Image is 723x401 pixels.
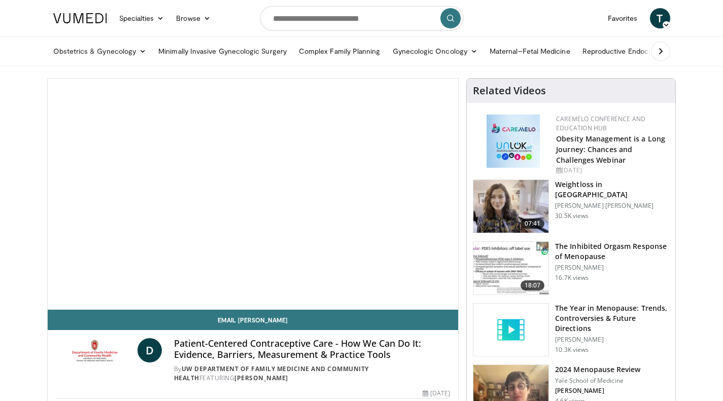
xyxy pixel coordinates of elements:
[174,364,369,382] a: UW Department of Family Medicine and Community Health
[555,364,640,375] h3: 2024 Menopause Review
[555,212,589,220] p: 30.5K views
[484,41,576,61] a: Maternal–Fetal Medicine
[48,310,459,330] a: Email [PERSON_NAME]
[555,274,589,282] p: 16.7K views
[555,202,669,210] p: [PERSON_NAME] [PERSON_NAME]
[473,85,546,97] h4: Related Videos
[555,377,640,385] p: Yale School of Medicine
[555,264,669,272] p: [PERSON_NAME]
[473,179,669,233] a: 07:41 Weightloss in [GEOGRAPHIC_DATA] [PERSON_NAME] [PERSON_NAME] 30.5K views
[113,8,170,28] a: Specialties
[170,8,217,28] a: Browse
[56,338,133,362] img: UW Department of Family Medicine and Community Health
[423,389,450,398] div: [DATE]
[473,242,548,295] img: 283c0f17-5e2d-42ba-a87c-168d447cdba4.150x105_q85_crop-smart_upscale.jpg
[555,387,640,395] p: [PERSON_NAME]
[602,8,644,28] a: Favorites
[473,241,669,295] a: 18:07 The Inhibited Orgasm Response of Menopause [PERSON_NAME] 16.7K views
[293,41,387,61] a: Complex Family Planning
[47,41,153,61] a: Obstetrics & Gynecology
[473,304,548,356] img: video_placeholder_short.svg
[152,41,293,61] a: Minimally Invasive Gynecologic Surgery
[53,13,107,23] img: VuMedi Logo
[555,336,669,344] p: [PERSON_NAME]
[556,115,645,132] a: CaReMeLO Conference and Education Hub
[555,241,669,262] h3: The Inhibited Orgasm Response of Menopause
[137,338,162,362] a: D
[521,280,545,290] span: 18:07
[387,41,484,61] a: Gynecologic Oncology
[487,115,540,168] img: 45df64a9-a6de-482c-8a90-ada250f7980c.png.150x105_q85_autocrop_double_scale_upscale_version-0.2.jpg
[174,364,450,383] div: By FEATURING
[174,338,450,360] h4: Patient-Centered Contraceptive Care - How We Can Do It: Evidence, Barriers, Measurement & Practic...
[556,134,665,165] a: Obesity Management is a Long Journey: Chances and Challenges Webinar
[521,218,545,229] span: 07:41
[260,6,463,30] input: Search topics, interventions
[555,303,669,334] h3: The Year in Menopause: Trends, Controversies & Future Directions
[650,8,670,28] a: T
[48,79,459,310] video-js: Video Player
[555,346,589,354] p: 10.3K views
[556,166,667,175] div: [DATE]
[234,374,288,382] a: [PERSON_NAME]
[473,180,548,233] img: 9983fed1-7565-45be-8934-aef1103ce6e2.150x105_q85_crop-smart_upscale.jpg
[555,179,669,200] h3: Weightloss in [GEOGRAPHIC_DATA]
[473,303,669,357] a: The Year in Menopause: Trends, Controversies & Future Directions [PERSON_NAME] 10.3K views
